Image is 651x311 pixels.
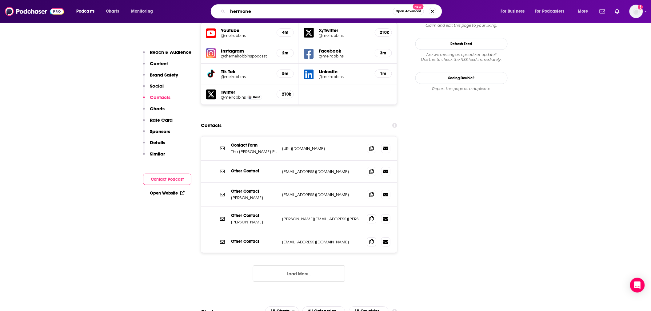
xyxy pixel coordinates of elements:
h5: Facebook [319,48,370,54]
p: Other Contact [231,168,277,174]
h5: Twitter [221,89,272,95]
a: Show notifications dropdown [613,6,622,17]
h5: 5m [282,71,289,76]
button: Refresh Feed [415,38,508,50]
a: Open Website [150,191,185,196]
p: The [PERSON_NAME] Podcast Contact Form [231,149,277,154]
button: Content [143,61,168,72]
p: Other Contact [231,239,277,244]
img: iconImage [206,48,216,58]
h2: Contacts [201,120,222,131]
span: Host [253,95,260,99]
a: @themelrobbinspodcast [221,54,272,58]
button: Charts [143,106,165,117]
h5: Youtube [221,27,272,33]
h5: X/Twitter [319,27,370,33]
span: For Business [501,7,525,16]
h5: Tik Tok [221,69,272,74]
p: Social [150,83,164,89]
a: Show notifications dropdown [597,6,608,17]
button: open menu [496,6,533,16]
button: Load More... [253,265,345,282]
p: Other Contact [231,213,277,218]
p: [EMAIL_ADDRESS][DOMAIN_NAME] [282,192,362,197]
p: Details [150,140,165,145]
img: Podchaser - Follow, Share and Rate Podcasts [5,6,64,17]
span: For Podcasters [535,7,565,16]
input: Search podcasts, credits, & more... [228,6,393,16]
a: Charts [102,6,123,16]
p: Similar [150,151,165,157]
button: Show profile menu [629,5,643,18]
img: User Profile [629,5,643,18]
p: Charts [150,106,165,112]
p: Brand Safety [150,72,178,78]
button: Details [143,140,165,151]
button: Contact Podcast [143,174,191,185]
h5: 3m [380,50,387,56]
a: @melrobbins [221,33,272,38]
div: Open Intercom Messenger [630,278,645,293]
p: [URL][DOMAIN_NAME] [282,146,362,151]
p: [PERSON_NAME] [231,219,277,225]
h5: 2m [282,50,289,56]
div: Search podcasts, credits, & more... [217,4,448,18]
button: open menu [127,6,161,16]
p: Content [150,61,168,66]
button: Open AdvancedNew [393,8,424,15]
span: Monitoring [131,7,153,16]
button: open menu [573,6,596,16]
button: open menu [531,6,573,16]
h5: Instagram [221,48,272,54]
a: @melrobbins [319,54,370,58]
button: Contacts [143,94,170,106]
img: Mel Robbins [248,96,252,99]
span: Open Advanced [396,10,421,13]
p: Sponsors [150,128,170,134]
a: Seeing Double? [415,72,508,84]
h5: 1m [380,71,387,76]
span: Logged in as emilyjherman [629,5,643,18]
span: New [413,4,424,10]
span: Charts [106,7,119,16]
a: @melrobbins [221,95,246,100]
button: Similar [143,151,165,162]
a: @melrobbins [319,74,370,79]
div: Claim and edit this page to your liking. [415,18,508,28]
h5: 210k [380,30,387,35]
a: @melrobbins [221,74,272,79]
div: Are we missing an episode or update? Use this to check the RSS feed immediately. [415,52,508,62]
button: Sponsors [143,128,170,140]
a: @melrobbins [319,33,370,38]
p: [PERSON_NAME][EMAIL_ADDRESS][PERSON_NAME][DOMAIN_NAME] [282,216,362,222]
p: Contact Form [231,143,277,148]
span: More [578,7,588,16]
button: Rate Card [143,117,173,128]
button: Reach & Audience [143,49,191,61]
button: Brand Safety [143,72,178,83]
h5: 210k [282,92,289,97]
h5: LinkedIn [319,69,370,74]
h5: 4m [282,30,289,35]
p: [EMAIL_ADDRESS][DOMAIN_NAME] [282,169,362,174]
p: [EMAIL_ADDRESS][DOMAIN_NAME] [282,239,362,245]
div: Report this page as a duplicate. [415,86,508,91]
p: [PERSON_NAME] [231,195,277,200]
span: Podcasts [76,7,94,16]
button: open menu [72,6,102,16]
p: Other Contact [231,189,277,194]
button: Social [143,83,164,94]
p: Reach & Audience [150,49,191,55]
svg: Add a profile image [638,5,643,10]
p: Rate Card [150,117,173,123]
p: Contacts [150,94,170,100]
